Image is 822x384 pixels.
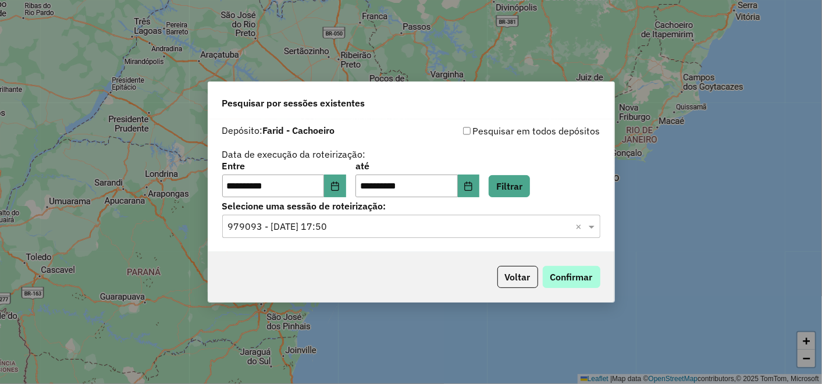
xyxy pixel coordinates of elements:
[222,147,366,161] label: Data de execução da roteirização:
[222,159,346,173] label: Entre
[497,266,538,288] button: Voltar
[411,124,600,138] div: Pesquisar em todos depósitos
[263,125,335,136] strong: Farid - Cachoeiro
[543,266,600,288] button: Confirmar
[222,96,365,110] span: Pesquisar por sessões existentes
[489,175,530,197] button: Filtrar
[355,159,479,173] label: até
[576,219,586,233] span: Clear all
[222,199,600,213] label: Selecione uma sessão de roteirização:
[324,175,346,198] button: Choose Date
[458,175,480,198] button: Choose Date
[222,123,335,137] label: Depósito:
